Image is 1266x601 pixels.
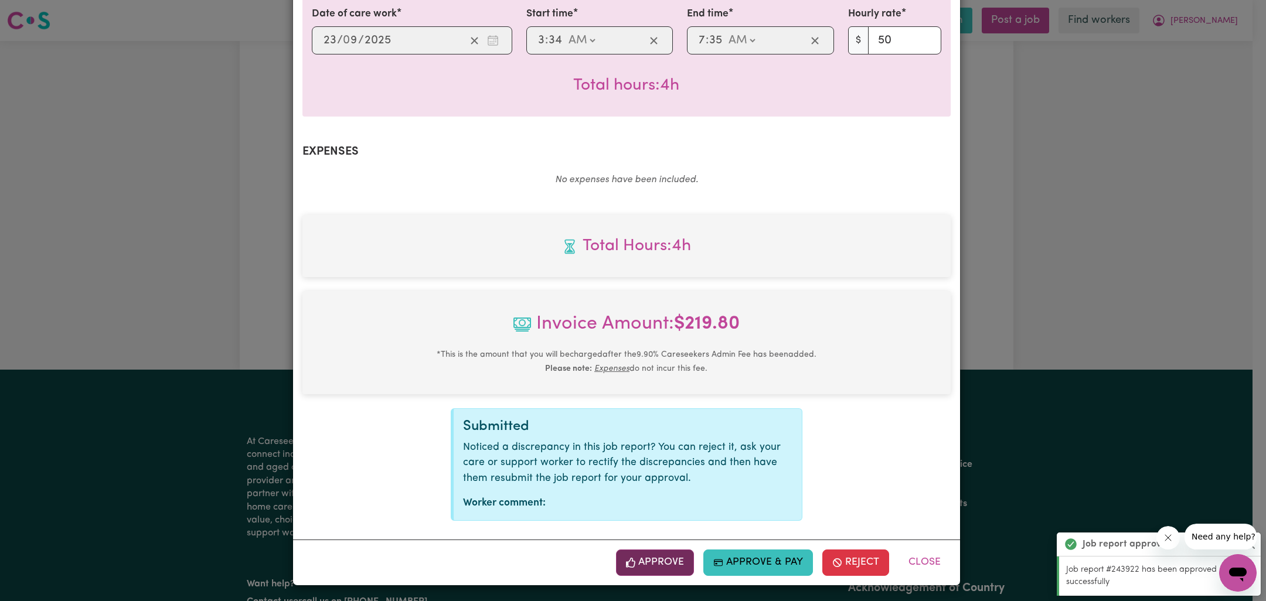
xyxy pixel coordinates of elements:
[437,350,816,373] small: This is the amount that you will be charged after the 9.90 % Careseekers Admin Fee has been added...
[343,35,350,46] span: 0
[674,315,740,333] b: $ 219.80
[1156,526,1180,549] iframe: Close message
[1083,537,1172,551] strong: Job report approved
[463,419,529,433] span: Submitted
[312,6,397,22] label: Date of care work
[706,34,709,47] span: :
[899,549,951,575] button: Close
[545,34,548,47] span: :
[616,549,695,575] button: Approve
[1219,554,1257,592] iframe: Button to launch messaging window
[302,145,951,159] h2: Expenses
[687,6,729,22] label: End time
[848,6,901,22] label: Hourly rate
[343,32,358,49] input: --
[709,32,723,49] input: --
[358,34,364,47] span: /
[463,498,546,508] strong: Worker comment:
[698,32,706,49] input: --
[537,32,545,49] input: --
[545,364,592,373] b: Please note:
[1066,564,1254,589] p: Job report #243922 has been approved successfully
[323,32,337,49] input: --
[312,234,941,258] span: Total hours worked: 4 hours
[822,549,889,575] button: Reject
[364,32,392,49] input: ----
[573,77,679,94] span: Total hours worked: 4 hours
[548,32,563,49] input: --
[594,364,629,373] u: Expenses
[1185,524,1257,549] iframe: Message from company
[463,440,792,486] p: Noticed a discrepancy in this job report? You can reject it, ask your care or support worker to r...
[848,26,869,54] span: $
[555,175,698,185] em: No expenses have been included.
[526,6,573,22] label: Start time
[465,32,484,49] button: Clear date
[312,310,941,347] span: Invoice Amount:
[703,549,813,575] button: Approve & Pay
[337,34,343,47] span: /
[484,32,502,49] button: Enter the date of care work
